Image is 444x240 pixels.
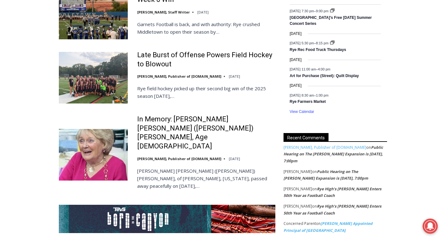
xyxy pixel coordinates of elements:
footer: on [284,186,387,199]
span: [DATE] 5:30 pm [290,41,314,45]
span: [PERSON_NAME] [284,186,312,192]
div: "clearly one of the favorites in the [GEOGRAPHIC_DATA] neighborhood" [65,39,93,75]
span: 8:15 pm [316,41,329,45]
a: Rye Rec Food Truck Thursdays [290,47,346,53]
a: Rye High’s [PERSON_NAME] Enters 50th Year as Football Coach [284,186,381,198]
time: [DATE] [290,57,302,63]
a: [PERSON_NAME], Publisher of [DOMAIN_NAME] [137,74,221,79]
span: [DATE] 7:30 pm [290,9,314,13]
img: In Memory: Maureen Catherine (Devlin) Koecheler, Age 83 [59,129,128,181]
a: [GEOGRAPHIC_DATA]’s Free [DATE] Summer Concert Series [290,15,372,26]
a: Rye High’s [PERSON_NAME] Enters 50th Year as Football Coach [284,204,381,216]
a: Open Tues. - Sun. [PHONE_NUMBER] [0,63,63,78]
a: In Memory: [PERSON_NAME] [PERSON_NAME] ([PERSON_NAME]) [PERSON_NAME], Age [DEMOGRAPHIC_DATA] [137,115,275,151]
footer: on [284,168,387,182]
a: Late Burst of Offense Powers Field Hockey to Blowout [137,51,275,69]
time: [DATE] [290,31,302,37]
span: Recent Comments [284,133,329,142]
a: [PERSON_NAME], Publisher of [DOMAIN_NAME] [284,145,366,150]
a: Public Hearing on The [PERSON_NAME] Expansion is [DATE], 7:00pm [284,169,368,181]
time: – [290,67,330,71]
span: [PERSON_NAME] [284,169,312,174]
a: [PERSON_NAME], Staff Writer [137,10,190,14]
span: Concerned Parent [284,221,316,226]
footer: on [284,220,387,234]
time: – [290,9,329,13]
time: [DATE] [197,10,209,14]
span: 1:00 pm [316,93,329,97]
a: Intern @ [DOMAIN_NAME] [151,61,305,78]
a: [PERSON_NAME], Publisher of [DOMAIN_NAME] [137,156,221,161]
span: [PERSON_NAME] [284,204,312,209]
img: Late Burst of Offense Powers Field Hockey to Blowout [59,52,128,103]
a: View Calendar [290,109,314,114]
span: [DATE] 11:00 am [290,67,316,71]
div: "The first chef I interviewed talked about coming to [GEOGRAPHIC_DATA] from [GEOGRAPHIC_DATA] in ... [159,0,297,61]
a: [PERSON_NAME] Appointed Principal of [GEOGRAPHIC_DATA] [284,221,373,233]
footer: on [284,144,387,165]
a: Art for Purchase (Street): Quilt Display [290,74,359,79]
span: [DATE] 8:30 am [290,93,314,97]
a: Rye Farmers Market [290,99,326,104]
time: – [290,93,329,97]
span: 4:00 pm [318,67,330,71]
time: [DATE] [290,83,302,89]
time: – [290,41,329,45]
span: Open Tues. - Sun. [PHONE_NUMBER] [2,65,62,89]
time: [DATE] [229,74,240,79]
span: 9:00 pm [316,9,329,13]
p: Garnets Football is back, and with authority: Rye crushed Middletown to open their season by… [137,20,275,36]
p: Rye field hockey picked up their second big win of the 2025 season [DATE],… [137,85,275,100]
footer: on [284,203,387,216]
a: Public Hearing on The [PERSON_NAME] Expansion is [DATE], 7:00pm [284,145,383,164]
time: [DATE] [229,156,240,161]
p: [PERSON_NAME] [PERSON_NAME] ([PERSON_NAME]) [PERSON_NAME], of [PERSON_NAME], [US_STATE], passed a... [137,167,275,190]
span: Intern @ [DOMAIN_NAME] [165,63,292,77]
